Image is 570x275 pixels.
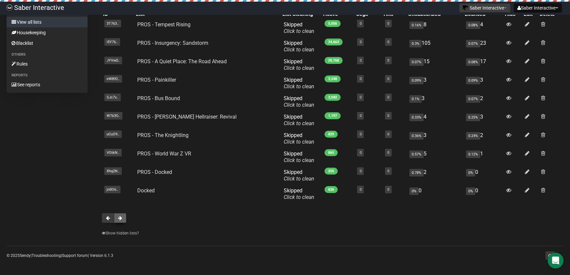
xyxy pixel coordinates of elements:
a: 0 [387,187,389,192]
p: © 2025 | | | Version 6.1.3 [7,252,113,259]
a: Rules [7,59,88,69]
span: 0.08% [466,58,480,66]
td: 2 [463,93,504,111]
td: 0 [463,185,504,203]
td: 3 [463,111,504,129]
span: 0.12% [466,151,480,158]
span: 0.57% [409,151,424,158]
li: Reports [7,71,88,79]
a: 0 [387,21,389,26]
a: 0 [387,40,389,44]
span: 0.08% [466,21,480,29]
span: 0% [466,187,475,195]
span: JYVwD.. [104,57,122,64]
a: Support forum [62,253,88,258]
span: SJc7x.. [104,94,121,101]
a: Click to clean [284,102,314,108]
span: 20,768 [324,57,343,64]
span: jn0O6.. [104,186,120,193]
a: 0 [359,132,361,136]
a: 0 [359,187,361,192]
a: Click to clean [284,65,314,71]
a: PROS - Insurgency: Sandstorm [137,40,208,46]
td: 5 [407,148,463,166]
a: PROS - The Knightling [137,132,189,138]
span: 0% [466,169,475,177]
span: 0.07% [409,58,424,66]
a: 0 [387,58,389,63]
span: 0.78% [409,169,424,177]
span: 626 [324,186,338,193]
a: Click to clean [284,120,314,126]
a: PROS - Bus Bound [137,95,180,101]
a: 0 [387,169,389,173]
span: 865 [324,149,338,156]
a: 0 [359,77,361,81]
td: 15 [407,56,463,74]
a: 0 [359,151,361,155]
a: Click to clean [284,194,314,200]
span: Skipped [284,151,314,163]
td: 8 [407,19,463,37]
a: Click to clean [284,176,314,182]
span: 0.1% [409,95,422,103]
td: 3 [407,74,463,93]
a: PROS - World War Z VR [137,151,191,157]
div: Open Intercom Messenger [548,253,563,268]
span: 0.33% [409,114,424,121]
button: Saber Interactive [514,3,562,13]
span: 0.36% [409,132,424,140]
span: 34,663 [324,39,343,45]
img: 1.png [463,5,468,10]
span: 3T763.. [104,20,121,27]
a: 0 [359,21,361,26]
span: 0.09% [409,77,424,84]
a: Housekeeping [7,27,88,38]
span: 1,197 [324,112,341,119]
a: 0 [387,132,389,136]
a: Click to clean [284,83,314,90]
span: Skipped [284,95,314,108]
span: I5Y76.. [104,38,120,46]
span: 0.3% [409,40,422,47]
a: 0 [359,114,361,118]
a: Click to clean [284,157,314,163]
td: 3 [407,93,463,111]
span: Skipped [284,169,314,182]
span: Skipped [284,21,314,34]
a: PROS - [PERSON_NAME] Hellraiser: Revival [137,114,237,120]
a: PROS - Tempest Rising [137,21,191,28]
a: 0 [387,151,389,155]
a: PROS - A Quiet Place: The Road Ahead [137,58,227,65]
span: 829 [324,131,338,138]
td: 4 [463,19,504,37]
span: 3,042 [324,94,341,101]
td: 105 [407,37,463,56]
span: Skipped [284,132,314,145]
span: VOtkN.. [104,149,122,156]
a: 0 [359,40,361,44]
a: Click to clean [284,46,314,53]
span: 0.07% [466,40,480,47]
span: 5,056 [324,20,341,27]
span: Skipped [284,77,314,90]
a: 0 [387,114,389,118]
a: Sendy [20,253,31,258]
li: Others [7,51,88,59]
span: W763O.. [104,112,122,120]
span: eW892.. [104,75,122,83]
span: 0.25% [466,114,480,121]
a: Click to clean [284,28,314,34]
span: 0% [409,187,419,195]
span: 0.16% [409,21,424,29]
td: 0 [463,166,504,185]
span: Skipped [284,114,314,126]
a: Troubleshooting [32,253,61,258]
span: 0.09% [466,77,480,84]
span: uCuO9.. [104,130,122,138]
td: 3 [407,129,463,148]
a: Show hidden lists? [102,231,139,235]
td: 17 [463,56,504,74]
td: 4 [407,111,463,129]
span: Skipped [284,58,314,71]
